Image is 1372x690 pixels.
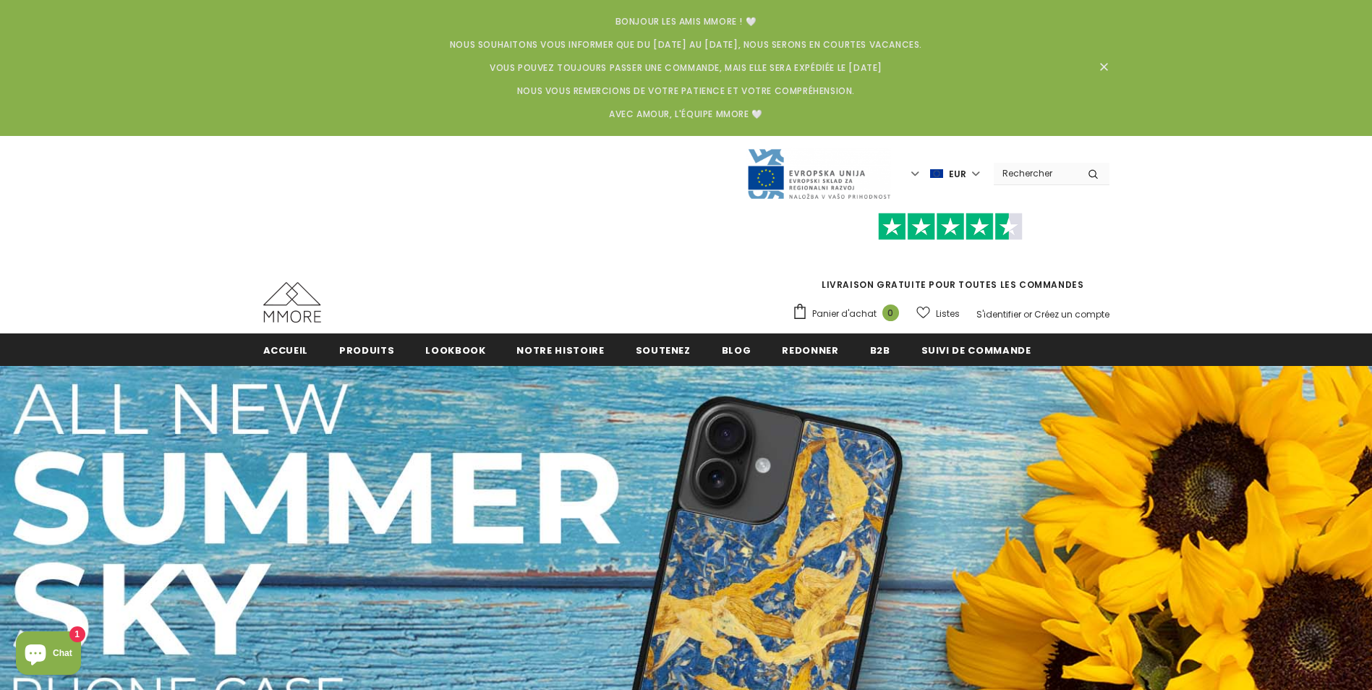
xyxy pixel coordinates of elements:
[792,303,906,325] a: Panier d'achat 0
[722,333,751,366] a: Blog
[792,219,1109,291] span: LIVRAISON GRATUITE POUR TOUTES LES COMMANDES
[870,333,890,366] a: B2B
[921,344,1031,357] span: Suivi de commande
[636,333,691,366] a: soutenez
[812,307,877,321] span: Panier d'achat
[281,61,1091,75] p: Vous pouvez toujours passer une commande, mais elle sera expédiée le [DATE]
[263,282,321,323] img: Cas MMORE
[921,333,1031,366] a: Suivi de commande
[636,344,691,357] span: soutenez
[425,333,485,366] a: Lookbook
[263,333,309,366] a: Accueil
[516,333,604,366] a: Notre histoire
[949,167,966,182] span: EUR
[994,163,1077,184] input: Search Site
[263,344,309,357] span: Accueil
[339,344,394,357] span: Produits
[746,167,891,179] a: Javni Razpis
[746,148,891,200] img: Javni Razpis
[882,304,899,321] span: 0
[722,344,751,357] span: Blog
[281,84,1091,98] p: Nous vous remercions de votre patience et votre compréhension.
[976,308,1021,320] a: S'identifier
[870,344,890,357] span: B2B
[516,344,604,357] span: Notre histoire
[936,307,960,321] span: Listes
[1034,308,1109,320] a: Créez un compte
[12,631,85,678] inbox-online-store-chat: Shopify online store chat
[281,107,1091,122] p: Avec amour, l'équipe MMORE 🤍
[339,333,394,366] a: Produits
[782,333,838,366] a: Redonner
[281,38,1091,52] p: Nous souhaitons vous informer que du [DATE] au [DATE], nous serons en courtes vacances.
[425,344,485,357] span: Lookbook
[792,240,1109,278] iframe: Customer reviews powered by Trustpilot
[782,344,838,357] span: Redonner
[1023,308,1032,320] span: or
[281,14,1091,29] p: Bonjour les amis MMORE ! 🤍
[878,213,1023,241] img: Faites confiance aux étoiles pilotes
[916,301,960,326] a: Listes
